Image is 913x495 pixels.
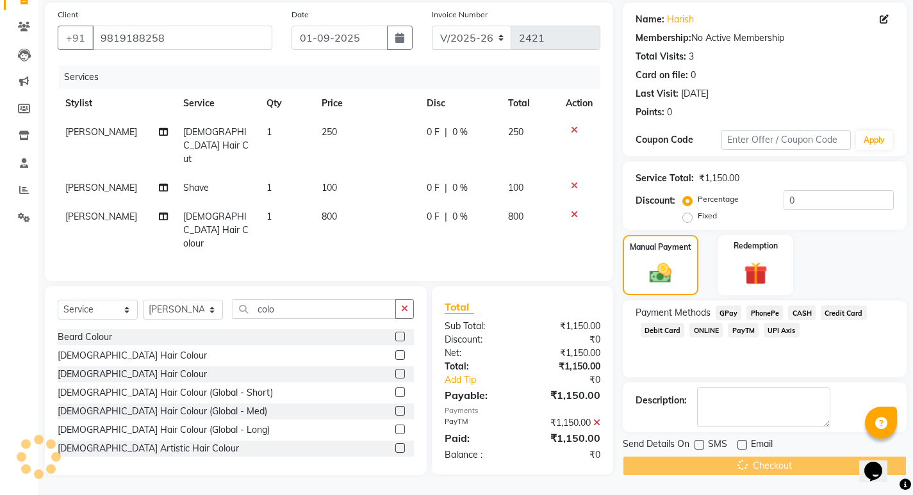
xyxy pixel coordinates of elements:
div: Sub Total: [435,320,522,333]
div: Points: [636,106,664,119]
span: ONLINE [689,323,723,337]
th: Stylist [58,89,176,118]
div: [DATE] [681,87,709,101]
div: Discount: [435,333,522,346]
div: Last Visit: [636,87,679,101]
div: Paid: [435,430,522,446]
span: | [445,126,447,139]
span: 1 [267,182,272,193]
input: Search or Scan [233,299,396,319]
div: Discount: [636,194,675,207]
div: Payments [445,405,600,416]
span: 250 [322,126,337,138]
div: [DEMOGRAPHIC_DATA] Hair Colour (Global - Med) [58,405,267,418]
span: 100 [508,182,523,193]
div: Balance : [435,448,522,462]
div: ₹1,150.00 [522,416,609,430]
a: Add Tip [435,373,537,387]
div: Beard Colour [58,330,112,344]
span: Send Details On [623,437,689,453]
div: ₹1,150.00 [522,346,609,360]
th: Total [500,89,557,118]
span: 1 [267,211,272,222]
div: Description: [636,394,687,407]
div: No Active Membership [636,31,894,45]
span: [PERSON_NAME] [65,211,137,222]
th: Qty [259,89,315,118]
span: [DEMOGRAPHIC_DATA] Hair Colour [183,211,249,249]
th: Price [314,89,418,118]
span: UPI Axis [764,323,800,337]
div: [DEMOGRAPHIC_DATA] Hair Colour (Global - Long) [58,423,270,437]
iframe: chat widget [859,444,900,482]
div: [DEMOGRAPHIC_DATA] Hair Colour (Global - Short) [58,386,273,400]
span: | [445,181,447,195]
img: _cash.svg [643,261,679,286]
span: GPay [716,305,742,320]
span: 250 [508,126,523,138]
div: Services [59,65,610,89]
img: _gift.svg [737,259,775,288]
div: PayTM [435,416,522,430]
input: Enter Offer / Coupon Code [721,130,851,150]
span: Total [445,300,474,314]
span: Shave [183,182,209,193]
div: Total Visits: [636,50,686,63]
span: CASH [788,305,816,320]
div: Net: [435,346,522,360]
span: 100 [322,182,337,193]
div: ₹0 [537,373,610,387]
label: Percentage [698,193,739,205]
div: ₹0 [522,333,609,346]
span: 0 F [427,181,440,195]
div: 3 [689,50,694,63]
label: Date [292,9,309,20]
span: 1 [267,126,272,138]
div: Service Total: [636,172,694,185]
span: PhonePe [746,305,783,320]
span: Email [751,437,773,453]
span: Credit Card [821,305,867,320]
div: Payable: [435,387,522,403]
th: Disc [419,89,501,118]
div: ₹1,150.00 [522,430,609,446]
span: [DEMOGRAPHIC_DATA] Hair Cut [183,126,249,165]
span: PayTM [728,323,759,337]
th: Service [176,89,259,118]
span: 0 F [427,210,440,223]
span: 0 % [452,126,468,139]
div: ₹1,150.00 [522,387,609,403]
div: Total: [435,360,522,373]
span: 0 % [452,210,468,223]
label: Client [58,9,78,20]
button: +91 [58,26,94,50]
span: [PERSON_NAME] [65,126,137,138]
div: Name: [636,13,664,26]
div: Membership: [636,31,691,45]
button: Apply [856,131,892,150]
div: ₹1,150.00 [699,172,739,185]
label: Invoice Number [432,9,488,20]
div: Card on file: [636,69,688,82]
span: 0 % [452,181,468,195]
span: 800 [322,211,337,222]
div: 0 [667,106,672,119]
span: Payment Methods [636,306,711,320]
input: Search by Name/Mobile/Email/Code [92,26,272,50]
a: Harish [667,13,694,26]
div: 0 [691,69,696,82]
div: ₹1,150.00 [522,320,609,333]
div: [DEMOGRAPHIC_DATA] Artistic Hair Colour [58,442,239,455]
span: 0 F [427,126,440,139]
span: Debit Card [641,323,685,337]
label: Redemption [734,240,778,252]
label: Manual Payment [630,241,691,253]
div: Coupon Code [636,133,721,147]
span: [PERSON_NAME] [65,182,137,193]
th: Action [558,89,600,118]
span: | [445,210,447,223]
span: SMS [708,437,727,453]
div: ₹1,150.00 [522,360,609,373]
div: [DEMOGRAPHIC_DATA] Hair Colour [58,368,207,381]
label: Fixed [698,210,717,222]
